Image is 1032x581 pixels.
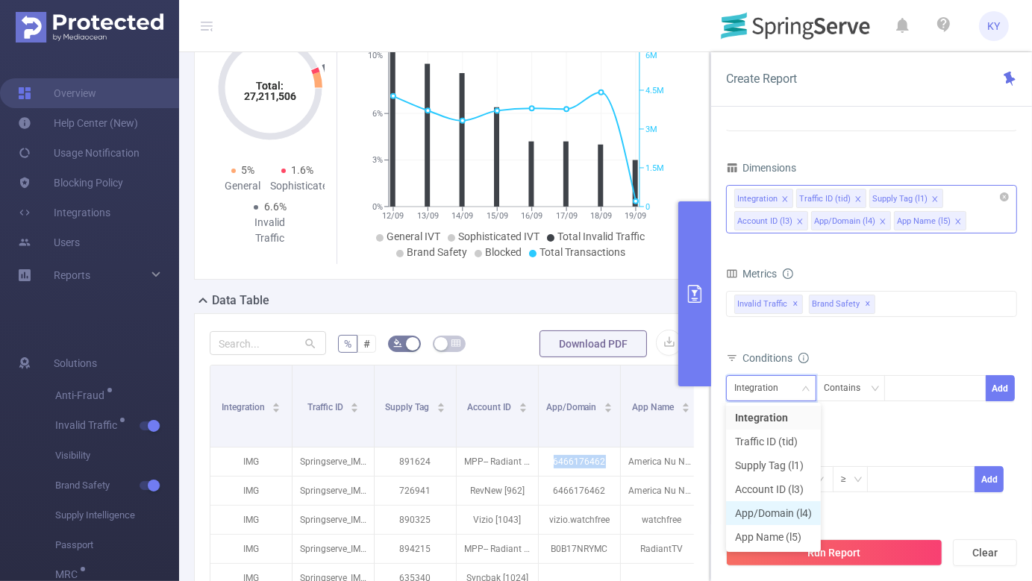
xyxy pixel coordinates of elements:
span: Supply Intelligence [55,500,179,530]
span: Blocked [485,246,522,258]
span: Conditions [742,352,809,364]
span: ✕ [865,295,871,313]
span: 6.6% [264,201,287,213]
span: MRC [55,569,83,580]
span: Total Invalid Traffic [557,230,645,242]
span: Total Transactions [540,246,625,258]
span: KY [988,11,1001,41]
i: icon: down [854,475,863,486]
li: Traffic ID (tid) [726,430,821,453]
p: RevNew [962] [457,477,538,505]
p: IMG [210,447,292,476]
p: 726941 [375,477,456,505]
tspan: 0 [645,202,650,212]
tspan: 19/09 [625,211,647,221]
tspan: 10% [368,51,383,61]
tspan: 3M [645,125,657,134]
a: Help Center (New) [18,108,138,138]
p: 6466176462 [539,477,620,505]
span: 5% [242,164,255,176]
div: Sophisticated [270,178,325,194]
button: Run Report [726,539,942,566]
tspan: 27,211,506 [244,90,296,102]
i: icon: caret-up [437,401,445,405]
div: Traffic ID (tid) [799,189,851,209]
div: App Name (l5) [897,212,951,231]
p: IMG [210,506,292,534]
span: 1.6% [292,164,314,176]
span: Visibility [55,441,179,471]
div: Sort [272,401,281,409]
i: icon: close [931,195,939,204]
a: Usage Notification [18,138,140,168]
input: Search... [210,331,326,355]
i: icon: caret-down [604,406,613,411]
li: Integration [734,189,793,208]
i: icon: caret-down [351,406,359,411]
div: ≥ [841,467,857,492]
tspan: 17/09 [556,211,578,221]
i: icon: caret-down [682,406,690,411]
p: Vizio [1043] [457,506,538,534]
p: 894215 [375,535,456,563]
i: icon: close [796,218,804,227]
span: Solutions [54,348,97,378]
span: Brand Safety [407,246,467,258]
i: icon: info-circle [798,353,809,363]
li: Integration [726,406,821,430]
img: Protected Media [16,12,163,43]
button: Add [986,375,1015,401]
p: America Nu Network [621,477,702,505]
span: Dimensions [726,162,796,174]
tspan: 16/09 [521,211,542,221]
button: Add [975,466,1004,492]
div: Supply Tag (l1) [872,189,928,209]
div: Sort [519,401,528,409]
i: icon: close-circle [1000,192,1009,201]
span: Brand Safety [809,295,875,314]
span: Brand Safety [55,471,179,500]
tspan: 0% [372,202,383,212]
div: Sort [437,401,445,409]
span: % [344,338,351,350]
p: RadiantTV [621,535,702,563]
p: IMG [210,535,292,563]
li: Account ID (l3) [734,211,808,230]
i: icon: caret-up [351,401,359,405]
span: ✕ [792,295,798,313]
div: Sort [350,401,359,409]
div: General [216,178,270,194]
p: vizio.watchfree [539,506,620,534]
p: Springserve_IMG_CTV [293,477,374,505]
li: Traffic ID (tid) [796,189,866,208]
span: App Name [633,402,677,412]
span: Sophisticated IVT [458,230,540,242]
div: App/Domain (l4) [814,212,875,231]
tspan: 4.5M [645,86,664,95]
i: icon: close [879,218,886,227]
li: App Name (l5) [894,211,966,230]
i: icon: down [871,384,880,395]
p: America Nu Network [621,447,702,476]
tspan: 6M [645,51,657,61]
div: Integration [737,189,778,209]
i: icon: info-circle [783,268,793,279]
div: Integration [734,376,789,401]
span: Invalid Traffic [734,295,803,314]
i: icon: close [954,218,962,227]
span: Traffic ID [307,402,345,412]
i: icon: caret-down [437,406,445,411]
p: B0B17NRYMC [539,535,620,563]
li: Account ID (l3) [726,477,821,501]
span: Create Report [726,72,797,86]
span: Reports [54,269,90,281]
p: 890325 [375,506,456,534]
span: Supply Tag [385,402,431,412]
i: icon: caret-up [604,401,613,405]
p: MPP-- Radiant Technologies [2040] [457,535,538,563]
i: icon: caret-down [519,406,527,411]
tspan: 14/09 [452,211,474,221]
a: Integrations [18,198,110,227]
span: Metrics [726,268,777,280]
i: icon: bg-colors [393,339,402,348]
